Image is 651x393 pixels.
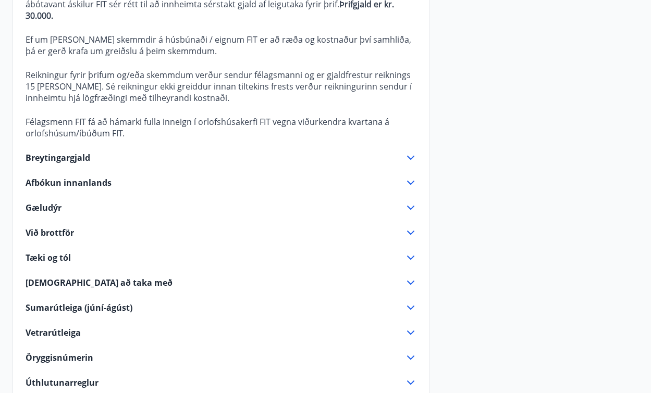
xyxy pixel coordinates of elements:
[26,352,93,363] span: Öryggisnúmerin
[26,116,417,139] p: Félagsmenn FIT fá að hámarki fulla inneign í orlofshúsakerfi FIT vegna viðurkendra kvartana á orl...
[26,376,417,389] div: Úthlutunarreglur
[26,151,417,164] div: Breytingargjald
[26,202,62,213] span: Gæludýr
[26,34,417,57] p: Ef um [PERSON_NAME] skemmdir á húsbúnaði / eignum FIT er að ræða og kostnaður því samhliða, þá er...
[26,251,417,264] div: Tæki og tól
[26,152,90,163] span: Breytingargjald
[26,351,417,364] div: Öryggisnúmerin
[26,377,99,388] span: Úthlutunarreglur
[26,176,417,189] div: Afbókun innanlands
[26,277,173,288] span: [DEMOGRAPHIC_DATA] að taka með
[26,327,81,338] span: Vetrarútleiga
[26,227,74,238] span: Við brottför
[26,177,112,188] span: Afbókun innanlands
[26,69,417,104] p: Reikningur fyrir þrifum og/eða skemmdum verður sendur félagsmanni og er gjaldfrestur reiknings 15...
[26,226,417,239] div: Við brottför
[26,301,417,314] div: Sumarútleiga (júní-ágúst)
[26,252,71,263] span: Tæki og tól
[26,326,417,339] div: Vetrarútleiga
[26,201,417,214] div: Gæludýr
[26,302,132,313] span: Sumarútleiga (júní-ágúst)
[26,276,417,289] div: [DEMOGRAPHIC_DATA] að taka með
